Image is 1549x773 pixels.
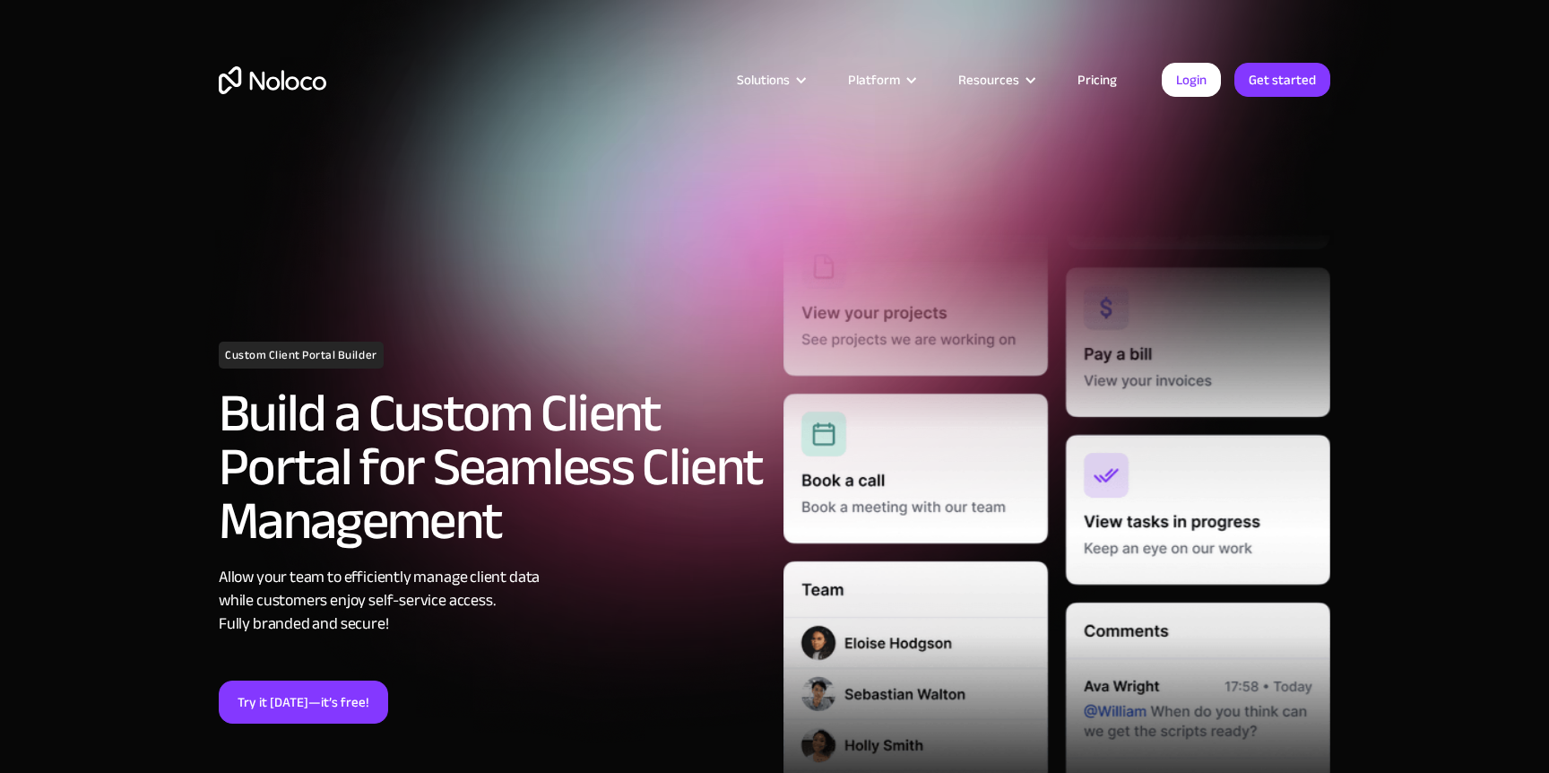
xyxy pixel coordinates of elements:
h1: Custom Client Portal Builder [219,342,384,369]
div: Platform [826,68,936,91]
a: home [219,66,326,94]
div: Resources [958,68,1019,91]
a: Try it [DATE]—it’s free! [219,681,388,724]
div: Solutions [714,68,826,91]
div: Allow your team to efficiently manage client data while customers enjoy self-service access. Full... [219,566,766,636]
div: Solutions [737,68,790,91]
div: Resources [936,68,1055,91]
a: Pricing [1055,68,1139,91]
div: Platform [848,68,900,91]
h2: Build a Custom Client Portal for Seamless Client Management [219,386,766,548]
a: Get started [1234,63,1330,97]
a: Login [1162,63,1221,97]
